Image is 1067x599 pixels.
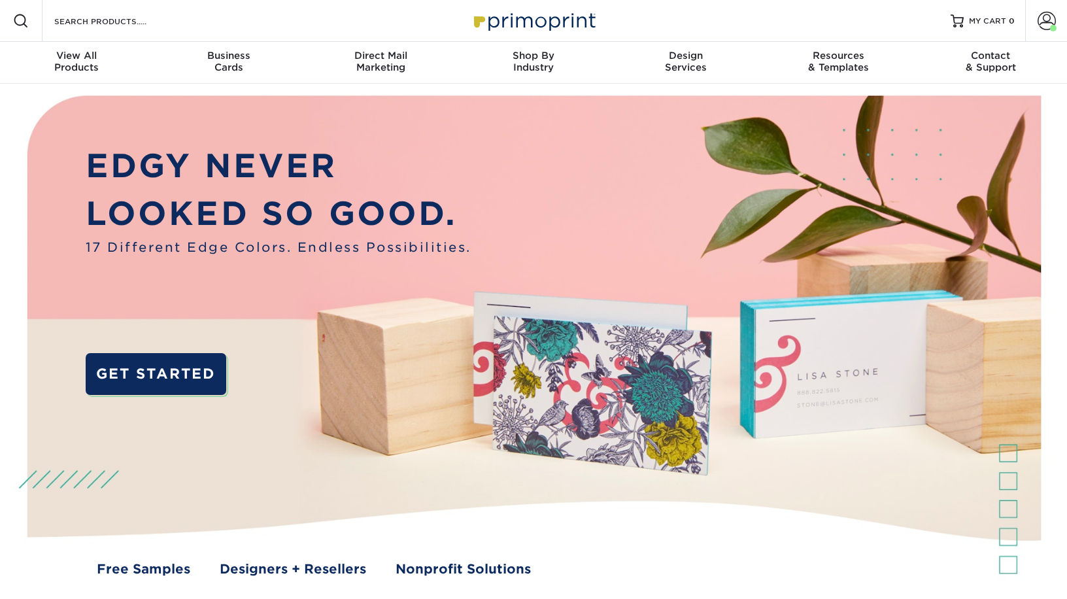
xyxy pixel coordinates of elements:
[762,42,915,84] a: Resources& Templates
[915,50,1067,61] span: Contact
[610,50,762,73] div: Services
[152,50,305,73] div: Cards
[97,560,190,579] a: Free Samples
[610,42,762,84] a: DesignServices
[86,142,471,190] p: EDGY NEVER
[53,13,180,29] input: SEARCH PRODUCTS.....
[468,7,599,35] img: Primoprint
[86,353,226,395] a: GET STARTED
[915,50,1067,73] div: & Support
[610,50,762,61] span: Design
[1009,16,1015,26] span: 0
[457,50,609,73] div: Industry
[396,560,531,579] a: Nonprofit Solutions
[762,50,915,61] span: Resources
[305,50,457,61] span: Direct Mail
[457,50,609,61] span: Shop By
[969,16,1006,27] span: MY CART
[915,42,1067,84] a: Contact& Support
[86,190,471,237] p: LOOKED SO GOOD.
[152,42,305,84] a: BusinessCards
[86,238,471,257] span: 17 Different Edge Colors. Endless Possibilities.
[305,50,457,73] div: Marketing
[457,42,609,84] a: Shop ByIndustry
[220,560,366,579] a: Designers + Resellers
[152,50,305,61] span: Business
[762,50,915,73] div: & Templates
[305,42,457,84] a: Direct MailMarketing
